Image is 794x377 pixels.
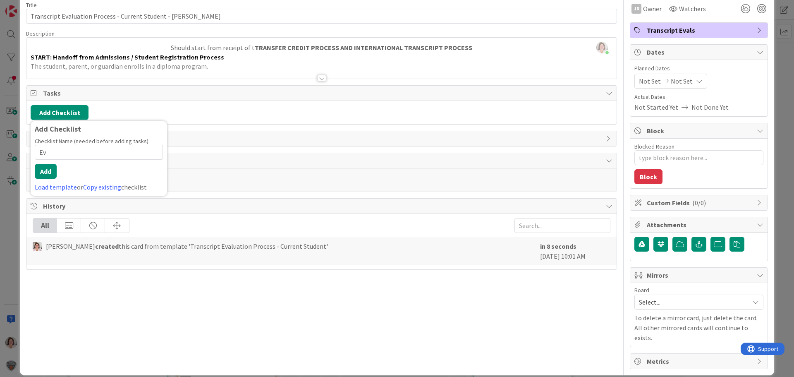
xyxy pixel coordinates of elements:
[35,183,77,191] a: Load template
[31,105,88,120] button: Add Checklist
[639,76,661,86] span: Not Set
[596,42,608,53] img: 8Zp9bjJ6wS5x4nzU9KWNNxjkzf4c3Efw.jpg
[540,242,576,250] b: in 8 seconds
[634,287,649,293] span: Board
[43,201,602,211] span: History
[83,183,121,191] a: Copy existing
[33,219,57,233] div: All
[639,296,745,308] span: Select...
[35,182,163,192] div: or checklist
[647,47,753,57] span: Dates
[631,4,641,14] div: JR
[17,1,38,11] span: Support
[647,25,753,35] span: Transcript Evals
[255,43,472,52] strong: TRANSFER CREDIT PROCESS AND INTERNATIONAL TRANSCRIPT PROCESS
[540,241,610,261] div: [DATE] 10:01 AM
[691,102,729,112] span: Not Done Yet
[634,143,674,150] label: Blocked Reason
[35,164,57,179] button: Add
[647,270,753,280] span: Mirrors
[634,102,678,112] span: Not Started Yet
[634,93,763,101] span: Actual Dates
[634,64,763,73] span: Planned Dates
[31,53,224,61] strong: START: Handoff from Admissions / Student Registration Process
[95,242,119,250] b: created
[26,9,617,24] input: type card name here...
[46,241,328,251] span: [PERSON_NAME] this card from template 'Transcript Evaluation Process - Current Student'
[634,169,662,184] button: Block
[35,125,163,133] div: Add Checklist
[671,76,693,86] span: Not Set
[679,4,706,14] span: Watchers
[647,126,753,136] span: Block
[35,137,148,145] label: Checklist Name (needed before adding tasks)
[43,134,602,144] span: Links
[43,88,602,98] span: Tasks
[647,356,753,366] span: Metrics
[43,156,602,166] span: Comments
[26,30,55,37] span: Description
[634,313,763,343] p: To delete a mirror card, just delete the card. All other mirrored cards will continue to exists.
[26,1,37,9] label: Title
[31,43,612,53] p: Should start from receipt of t
[514,218,610,233] input: Search...
[692,199,706,207] span: ( 0/0 )
[643,4,662,14] span: Owner
[33,242,42,251] img: EW
[647,220,753,230] span: Attachments
[647,198,753,208] span: Custom Fields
